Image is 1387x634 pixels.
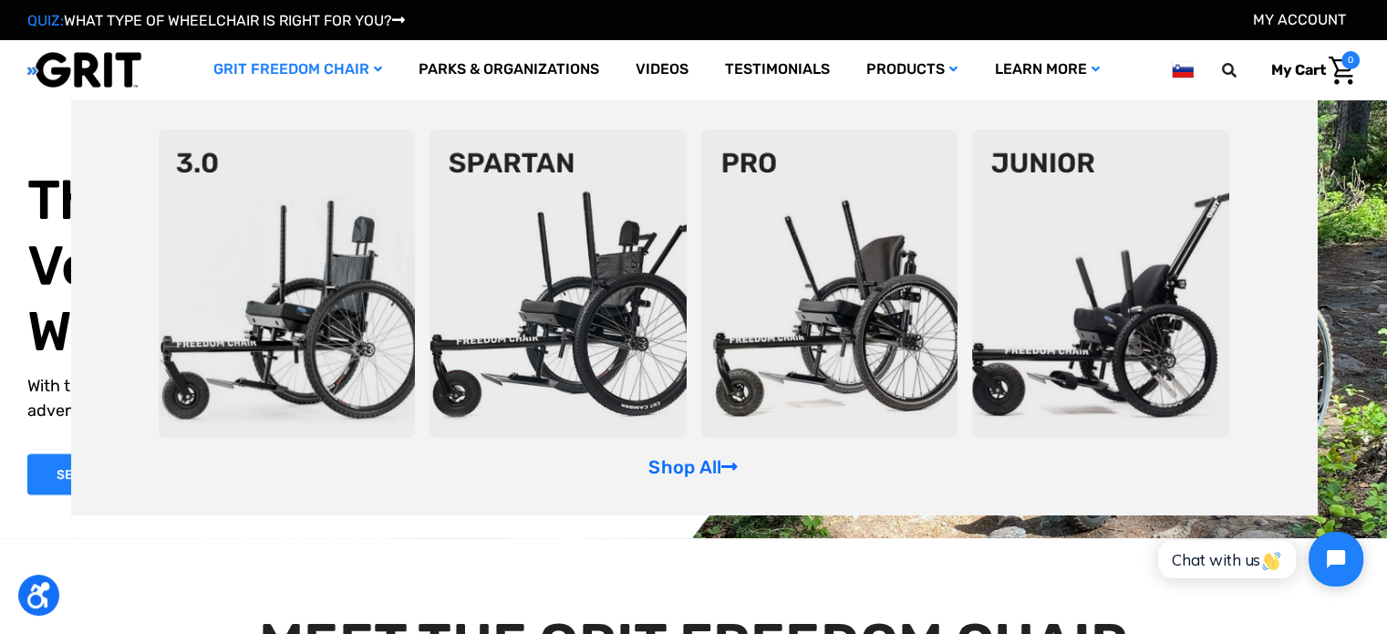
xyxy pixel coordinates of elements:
[195,40,400,99] a: GRIT Freedom Chair
[1138,516,1379,602] iframe: Tidio Chat
[648,456,738,478] a: Shop All
[1258,51,1360,89] a: Cart with 0 items
[27,51,141,88] img: GRIT All-Terrain Wheelchair and Mobility Equipment
[972,130,1229,438] img: junior-chair.png
[1271,61,1326,78] span: My Cart
[400,40,617,99] a: Parks & Organizations
[617,40,707,99] a: Videos
[1172,58,1194,81] img: si.png
[1230,51,1258,89] input: Search
[27,373,671,422] p: With the GRIT Freedom Chair, explore the outdoors, get daily exercise, and go on adventures with ...
[1253,11,1346,28] a: Account
[701,130,958,438] img: pro-chair.png
[27,12,64,29] span: QUIZ:
[430,130,687,438] img: spartan2.png
[159,130,416,438] img: 3point0.png
[707,40,848,99] a: Testimonials
[27,12,405,29] a: QUIZ:WHAT TYPE OF WHEELCHAIR IS RIGHT FOR YOU?
[848,40,976,99] a: Products
[27,167,671,364] h1: The World's Most Versatile All-Terrain Wheelchair
[1329,57,1355,85] img: Cart
[976,40,1117,99] a: Learn More
[302,75,400,92] span: Phone Number
[1341,51,1360,69] span: 0
[27,453,164,494] a: Shop Now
